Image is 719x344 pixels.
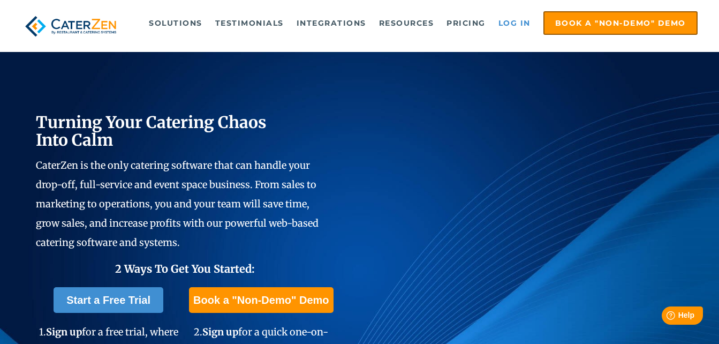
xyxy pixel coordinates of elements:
[137,11,698,35] div: Navigation Menu
[36,159,319,249] span: CaterZen is the only catering software that can handle your drop-off, full-service and event spac...
[143,12,208,34] a: Solutions
[374,12,440,34] a: Resources
[543,11,698,35] a: Book a "Non-Demo" Demo
[624,302,707,332] iframe: Help widget launcher
[291,12,372,34] a: Integrations
[202,326,238,338] span: Sign up
[46,326,82,338] span: Sign up
[189,287,333,313] a: Book a "Non-Demo" Demo
[36,112,267,150] span: Turning Your Catering Chaos Into Calm
[441,12,491,34] a: Pricing
[210,12,289,34] a: Testimonials
[54,287,163,313] a: Start a Free Trial
[21,11,119,41] img: caterzen
[115,262,255,275] span: 2 Ways To Get You Started:
[493,12,536,34] a: Log in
